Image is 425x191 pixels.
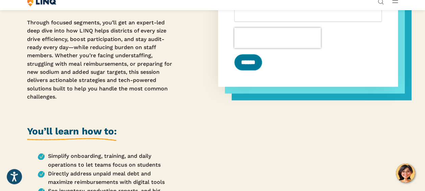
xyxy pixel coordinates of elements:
li: Directly address unpaid meal debt and maximize reimbursements with digital tools [38,169,175,187]
p: Through focused segments, you’ll get an expert-led deep dive into how LINQ helps districts of eve... [27,19,175,101]
li: Simplify onboarding, training, and daily operations to let teams focus on students [38,152,175,169]
button: Hello, have a question? Let’s chat. [396,164,415,183]
iframe: reCAPTCHA [234,28,321,48]
h2: You’ll learn how to: [27,125,116,141]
